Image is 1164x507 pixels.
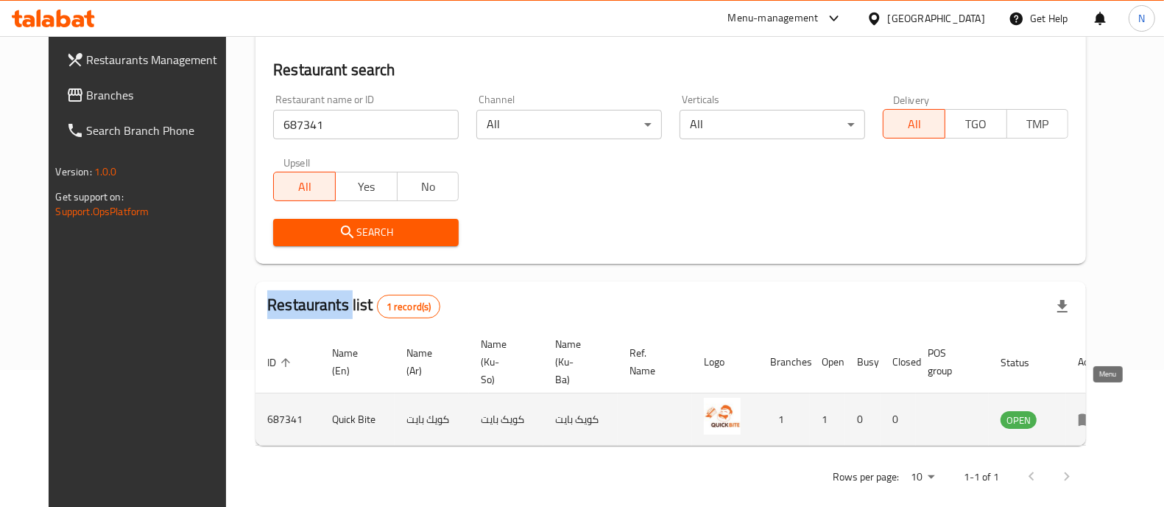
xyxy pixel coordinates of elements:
h2: Restaurant search [273,59,1068,81]
button: TMP [1006,109,1069,139]
span: Version: [56,162,92,181]
th: Branches [758,331,810,394]
span: Status [1001,354,1048,371]
img: Quick Bite [704,398,741,435]
span: Branches [87,86,231,104]
td: Quick Bite [320,394,395,446]
th: Open [810,331,845,394]
td: كويك بايت [395,394,469,446]
th: Action [1066,331,1117,394]
td: 1 [810,394,845,446]
div: Rows per page: [905,466,940,489]
span: Search Branch Phone [87,122,231,139]
td: 0 [881,394,916,446]
span: Yes [342,176,392,197]
a: Branches [54,77,243,113]
table: enhanced table [255,331,1117,446]
button: Yes [335,172,398,201]
td: 687341 [255,394,320,446]
h2: Restaurants list [267,294,440,318]
span: OPEN [1001,412,1037,429]
div: Total records count [377,295,441,318]
a: Search Branch Phone [54,113,243,148]
span: No [403,176,454,197]
span: N [1138,10,1145,27]
td: کویک بایت [469,394,543,446]
p: Rows per page: [833,468,899,486]
td: کویک بایت [543,394,618,446]
td: 1 [758,394,810,446]
label: Upsell [283,157,311,167]
div: All [680,110,865,139]
button: Search [273,219,459,246]
span: All [280,176,330,197]
th: Logo [692,331,758,394]
p: 1-1 of 1 [964,468,999,486]
button: No [397,172,459,201]
span: Ref. Name [629,344,674,380]
span: All [889,113,939,135]
button: All [883,109,945,139]
div: Menu-management [728,10,819,27]
span: Name (Ku-Ba) [555,335,600,388]
span: TGO [951,113,1001,135]
div: Export file [1045,289,1080,324]
span: 1.0.0 [94,162,117,181]
button: All [273,172,336,201]
button: TGO [945,109,1007,139]
span: Name (Ar) [406,344,451,380]
span: Name (Ku-So) [481,335,526,388]
div: [GEOGRAPHIC_DATA] [888,10,985,27]
label: Delivery [893,94,930,105]
span: TMP [1013,113,1063,135]
th: Closed [881,331,916,394]
a: Restaurants Management [54,42,243,77]
input: Search for restaurant name or ID.. [273,110,459,139]
th: Busy [845,331,881,394]
span: ID [267,354,295,371]
a: Support.OpsPlatform [56,202,149,221]
div: All [476,110,662,139]
span: 1 record(s) [378,300,440,314]
span: Restaurants Management [87,51,231,69]
span: POS group [928,344,971,380]
td: 0 [845,394,881,446]
span: Search [285,223,447,242]
span: Get support on: [56,187,124,206]
span: Name (En) [332,344,377,380]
